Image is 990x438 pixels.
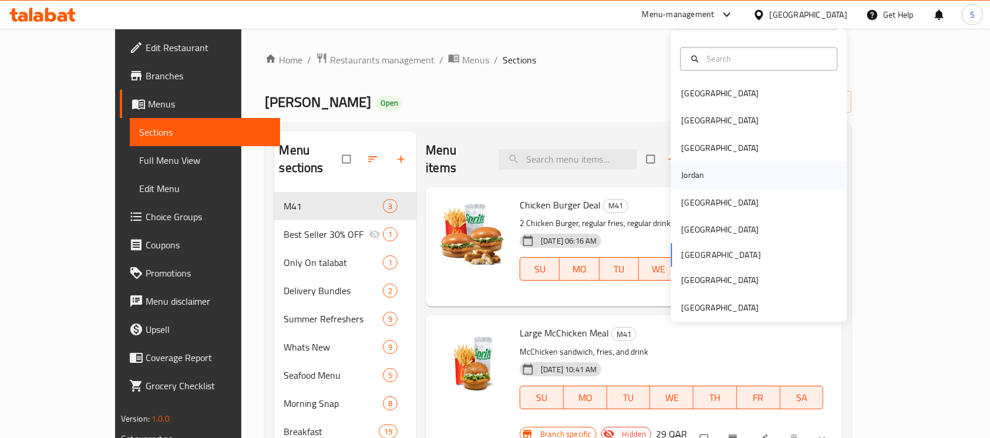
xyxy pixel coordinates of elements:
span: M41 [284,199,383,213]
span: 3 [383,201,397,212]
span: FR [742,389,776,406]
span: Sort sections [360,146,388,172]
input: search [499,149,637,170]
button: MO [560,257,599,281]
span: WE [655,389,689,406]
span: Menus [462,53,489,67]
span: 2 [383,285,397,297]
div: Whats New9 [274,333,416,361]
div: items [383,284,398,298]
div: Seafood Menu5 [274,361,416,389]
button: WE [639,257,678,281]
span: 9 [383,342,397,353]
span: M41 [612,328,636,341]
span: [PERSON_NAME] [265,89,371,115]
div: Whats New [284,340,383,354]
span: Full Menu View [139,153,271,167]
div: M41 [611,327,637,341]
a: Grocery Checklist [120,372,281,400]
span: Choice Groups [146,210,271,224]
a: Menus [448,52,489,68]
button: TH [693,386,737,409]
div: [GEOGRAPHIC_DATA] [770,8,847,21]
span: Open [376,98,403,108]
li: / [439,53,443,67]
span: Seafood Menu [284,368,383,382]
span: TU [604,261,634,278]
a: Restaurants management [316,52,435,68]
span: Summer Refreshers [284,312,383,326]
a: Full Menu View [130,146,281,174]
button: SU [520,386,564,409]
span: S [970,8,975,21]
li: / [494,53,498,67]
a: Choice Groups [120,203,281,231]
svg: Inactive section [369,228,380,240]
span: Coupons [146,238,271,252]
nav: breadcrumb [265,52,851,68]
div: items [383,312,398,326]
div: items [383,227,398,241]
div: [GEOGRAPHIC_DATA] [681,274,759,287]
p: McChicken sandwich, fries, and drink [520,345,823,359]
img: Large McChicken Meal [435,325,510,400]
span: Only On talabat [284,255,383,269]
span: 5 [383,370,397,381]
a: Coupons [120,231,281,259]
span: [DATE] 10:41 AM [536,364,601,375]
button: Add section [388,146,416,172]
div: Jordan [681,169,704,182]
button: TU [600,257,639,281]
button: WE [650,386,693,409]
div: [GEOGRAPHIC_DATA] [681,223,759,236]
span: Version: [121,411,150,426]
span: Restaurants management [330,53,435,67]
span: 8 [383,398,397,409]
span: Edit Menu [139,181,271,196]
a: Edit Restaurant [120,33,281,62]
li: / [307,53,311,67]
div: [GEOGRAPHIC_DATA] [681,301,759,314]
img: Chicken Burger Deal [435,197,510,272]
span: MO [564,261,594,278]
div: Delivery Bundles2 [274,277,416,305]
a: Promotions [120,259,281,287]
div: [GEOGRAPHIC_DATA] [681,196,759,209]
span: Chicken Burger Deal [520,196,601,214]
button: TU [607,386,651,409]
span: Morning Snap [284,396,383,410]
button: FR [737,386,780,409]
div: items [383,340,398,354]
span: SU [525,389,559,406]
h2: Menu items [426,141,484,177]
div: [GEOGRAPHIC_DATA] [681,87,759,100]
button: Add [664,150,702,169]
h2: Menu sections [279,141,342,177]
div: Menu-management [642,8,715,22]
span: SU [525,261,555,278]
div: items [383,255,398,269]
a: Menus [120,90,281,118]
a: Upsell [120,315,281,343]
div: [GEOGRAPHIC_DATA] [681,141,759,154]
div: M413 [274,192,416,220]
input: Search [702,52,830,65]
div: Only On talabat1 [274,248,416,277]
span: Best Seller 30% OFF [284,227,369,241]
span: Delivery Bundles [284,284,383,298]
button: SA [780,386,824,409]
span: Coverage Report [146,351,271,365]
span: TU [612,389,646,406]
div: items [383,199,398,213]
span: 19 [379,426,397,437]
span: SA [785,389,819,406]
div: items [383,396,398,410]
div: M41 [603,199,628,213]
button: sort-choices [665,281,693,306]
span: Branches [146,69,271,83]
span: Add [667,153,699,166]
